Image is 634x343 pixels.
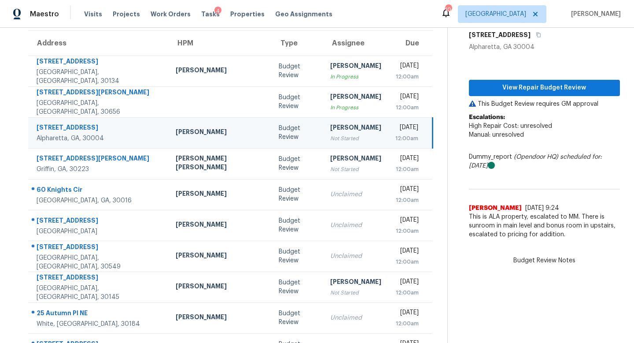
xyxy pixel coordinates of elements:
div: [DATE] [395,216,419,227]
div: [STREET_ADDRESS] [37,123,162,134]
div: Budget Review [279,93,316,111]
div: [PERSON_NAME] [176,189,265,200]
th: Address [28,31,169,56]
div: [STREET_ADDRESS] [37,273,162,284]
div: [GEOGRAPHIC_DATA], GA, 30016 [37,196,162,205]
div: [GEOGRAPHIC_DATA], [GEOGRAPHIC_DATA], 30134 [37,68,162,86]
p: This Budget Review requires GM approval [469,100,620,108]
span: Tasks [201,11,220,17]
div: Budget Review [279,216,316,234]
div: [DATE] [395,185,419,196]
span: Maestro [30,10,59,19]
span: Budget Review Notes [508,256,581,265]
div: Alpharetta, GA 30004 [469,43,620,52]
div: [DATE] [395,154,419,165]
span: View Repair Budget Review [476,82,613,93]
div: [PERSON_NAME] [330,92,381,103]
span: This is ALA property, escalated to MM. There is sunroom in main level and bonus room in upstairs,... [469,213,620,239]
div: In Progress [330,103,381,112]
div: [DATE] [395,246,419,257]
div: [GEOGRAPHIC_DATA], [GEOGRAPHIC_DATA], 30145 [37,284,162,302]
span: Visits [84,10,102,19]
i: (Opendoor HQ) [514,154,558,160]
div: Griffin, GA, 30223 [37,165,162,174]
button: Copy Address [531,27,542,43]
div: Unclaimed [330,252,381,261]
div: [PERSON_NAME] [176,313,265,324]
div: [DATE] [395,308,419,319]
div: [PERSON_NAME] [176,251,265,262]
th: HPM [169,31,272,56]
div: [PERSON_NAME] [176,220,265,231]
div: Unclaimed [330,221,381,230]
h5: [STREET_ADDRESS] [469,30,531,39]
div: [PERSON_NAME] [176,66,265,77]
span: [PERSON_NAME] [469,204,522,213]
div: White, [GEOGRAPHIC_DATA], 30184 [37,320,162,328]
div: 12:00am [395,257,419,266]
div: [STREET_ADDRESS][PERSON_NAME] [37,88,162,99]
div: [STREET_ADDRESS] [37,57,162,68]
div: Unclaimed [330,313,381,322]
th: Due [388,31,433,56]
b: Escalations: [469,114,505,120]
div: [PERSON_NAME] [330,154,381,165]
div: Alpharetta, GA, 30004 [37,134,162,143]
div: 104 [445,5,451,14]
div: [PERSON_NAME] [330,123,381,134]
button: View Repair Budget Review [469,80,620,96]
div: [DATE] [395,123,418,134]
div: Dummy_report [469,153,620,170]
span: [GEOGRAPHIC_DATA] [465,10,526,19]
div: Not Started [330,165,381,174]
div: 12:00am [395,72,419,81]
div: Budget Review [279,186,316,203]
div: [PERSON_NAME] [176,282,265,293]
div: [GEOGRAPHIC_DATA], [GEOGRAPHIC_DATA], 30656 [37,99,162,116]
div: Not Started [330,134,381,143]
div: [STREET_ADDRESS][PERSON_NAME] [37,154,162,165]
div: 12:00am [395,103,419,112]
div: 25 Autumn Pl NE [37,309,162,320]
div: Budget Review [279,247,316,265]
div: 12:00am [395,134,418,143]
div: 12:00am [395,288,419,297]
span: Manual: unresolved [469,132,524,138]
div: [GEOGRAPHIC_DATA], [GEOGRAPHIC_DATA], 30549 [37,254,162,271]
div: Budget Review [279,62,316,80]
div: [PERSON_NAME] [330,61,381,72]
div: 12:00am [395,196,419,205]
div: 60 Knights Cir [37,185,162,196]
span: Projects [113,10,140,19]
span: [PERSON_NAME] [568,10,621,19]
div: [PERSON_NAME] [PERSON_NAME] [176,154,265,174]
div: Budget Review [279,278,316,296]
div: Not Started [330,288,381,297]
div: 12:00am [395,319,419,328]
div: Budget Review [279,124,316,142]
div: [STREET_ADDRESS] [37,242,162,254]
div: [GEOGRAPHIC_DATA] [37,227,162,236]
div: 12:00am [395,227,419,235]
div: [PERSON_NAME] [176,127,265,138]
span: Properties [230,10,265,19]
div: In Progress [330,72,381,81]
div: 4 [214,7,221,15]
div: [DATE] [395,277,419,288]
span: [DATE] 9:24 [525,205,559,211]
div: [DATE] [395,92,419,103]
div: Budget Review [279,155,316,172]
th: Assignee [323,31,388,56]
i: scheduled for: [DATE] [469,154,602,169]
span: High Repair Cost: unresolved [469,123,552,129]
div: [PERSON_NAME] [330,277,381,288]
div: Unclaimed [330,190,381,199]
span: Geo Assignments [275,10,332,19]
span: Work Orders [151,10,191,19]
th: Type [272,31,323,56]
div: Budget Review [279,309,316,327]
div: 12:00am [395,165,419,174]
div: [STREET_ADDRESS] [37,216,162,227]
div: [DATE] [395,61,419,72]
